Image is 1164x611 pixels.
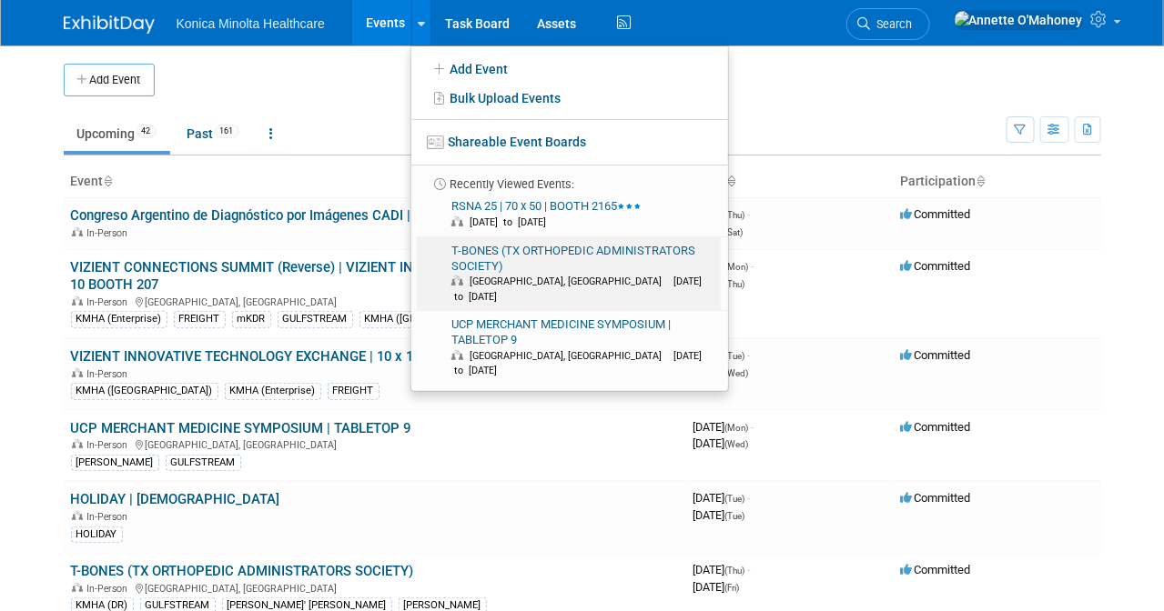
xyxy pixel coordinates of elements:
[470,216,555,228] span: [DATE] to [DATE]
[359,311,507,327] div: KMHA ([GEOGRAPHIC_DATA])
[71,348,429,365] a: VIZIENT INNOVATIVE TECHNOLOGY EXCHANGE | 10 x 10 |
[72,511,83,520] img: In-Person Event
[725,423,749,433] span: (Mon)
[71,563,414,579] a: T-BONES (TX ORTHOPEDIC ADMINISTRATORS SOCIETY)
[725,262,749,272] span: (Mon)
[470,275,671,287] span: [GEOGRAPHIC_DATA], [GEOGRAPHIC_DATA]
[71,294,679,308] div: [GEOGRAPHIC_DATA], [GEOGRAPHIC_DATA]
[954,10,1084,30] img: Annette O'Mahoney
[693,508,745,522] span: [DATE]
[417,193,721,236] a: RSNA 25 | 70 x 50 | BOOTH 2165 [DATE] to [DATE]
[72,227,83,236] img: In-Person Event
[72,368,83,377] img: In-Person Event
[225,383,321,399] div: KMHA (Enterprise)
[427,135,444,149] img: seventboard-3.png
[411,84,728,113] a: Bulk Upload Events
[71,455,159,471] div: [PERSON_NAME]
[64,166,686,197] th: Event
[470,350,671,362] span: [GEOGRAPHIC_DATA], [GEOGRAPHIC_DATA]
[894,166,1101,197] th: Participation
[166,455,241,471] div: GULFSTREAM
[752,420,754,434] span: -
[177,16,325,31] span: Konica Minolta Healthcare
[901,420,971,434] span: Committed
[174,311,226,327] div: FREIGHT
[72,583,83,592] img: In-Person Event
[871,17,913,31] span: Search
[725,566,745,576] span: (Thu)
[104,174,113,188] a: Sort by Event Name
[693,563,751,576] span: [DATE]
[71,207,524,224] a: Congreso Argentino de Diagnóstico por Imágenes CADI | 4 x 4 Meters | 58B
[693,207,751,221] span: [DATE]
[411,53,728,84] a: Add Event
[901,491,971,505] span: Committed
[725,494,745,504] span: (Tue)
[215,125,239,138] span: 161
[901,259,971,273] span: Committed
[71,580,679,595] div: [GEOGRAPHIC_DATA], [GEOGRAPHIC_DATA]
[87,296,134,308] span: In-Person
[901,348,971,362] span: Committed
[278,311,353,327] div: GULFSTREAM
[693,348,751,362] span: [DATE]
[725,351,745,361] span: (Tue)
[411,165,728,193] li: Recently Viewed Events:
[72,439,83,448] img: In-Person Event
[417,311,721,385] a: UCP MERCHANT MEDICINE SYMPOSIUM | TABLETOP 9 [GEOGRAPHIC_DATA], [GEOGRAPHIC_DATA] [DATE] to [DATE]
[72,296,83,305] img: In-Person Event
[87,583,134,595] span: In-Person
[686,166,894,197] th: Dates
[411,125,728,158] a: Shareable Event Boards
[725,210,745,220] span: (Thu)
[137,125,157,138] span: 42
[748,207,751,221] span: -
[232,311,271,327] div: mKDR
[725,583,740,593] span: (Fri)
[725,227,744,237] span: (Sat)
[64,116,170,151] a: Upcoming42
[725,368,749,378] span: (Wed)
[71,491,280,507] a: HOLIDAY | [DEMOGRAPHIC_DATA]
[71,526,123,543] div: HOLIDAY
[901,207,971,221] span: Committed
[87,511,134,523] span: In-Person
[64,15,155,34] img: ExhibitDay
[87,227,134,239] span: In-Person
[328,383,380,399] div: FREIGHT
[693,420,754,434] span: [DATE]
[693,491,751,505] span: [DATE]
[417,237,721,311] a: T-BONES (TX ORTHOPEDIC ADMINISTRATORS SOCIETY) [GEOGRAPHIC_DATA], [GEOGRAPHIC_DATA] [DATE] to [DATE]
[71,259,673,293] a: VIZIENT CONNECTIONS SUMMIT (Reverse) | VIZIENT INNOVATIVE TECHNOLOGY EXCHANGE 10 X 10 BOOTH 207
[71,420,411,436] a: UCP MERCHANT MEDICINE SYMPOSIUM | TABLETOP 9
[71,311,167,327] div: KMHA (Enterprise)
[725,511,745,521] span: (Tue)
[87,368,134,380] span: In-Person
[71,383,218,399] div: KMHA ([GEOGRAPHIC_DATA])
[725,279,745,289] span: (Thu)
[451,275,702,302] span: [DATE] to [DATE]
[87,439,134,451] span: In-Person
[846,8,930,40] a: Search
[901,563,971,576] span: Committed
[748,491,751,505] span: -
[727,174,736,188] a: Sort by Start Date
[752,259,754,273] span: -
[693,580,740,594] span: [DATE]
[64,64,155,96] button: Add Event
[693,436,749,450] span: [DATE]
[693,259,754,273] span: [DATE]
[748,348,751,362] span: -
[977,174,986,188] a: Sort by Participation Type
[71,436,679,451] div: [GEOGRAPHIC_DATA], [GEOGRAPHIC_DATA]
[174,116,253,151] a: Past161
[725,439,749,449] span: (Wed)
[748,563,751,576] span: -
